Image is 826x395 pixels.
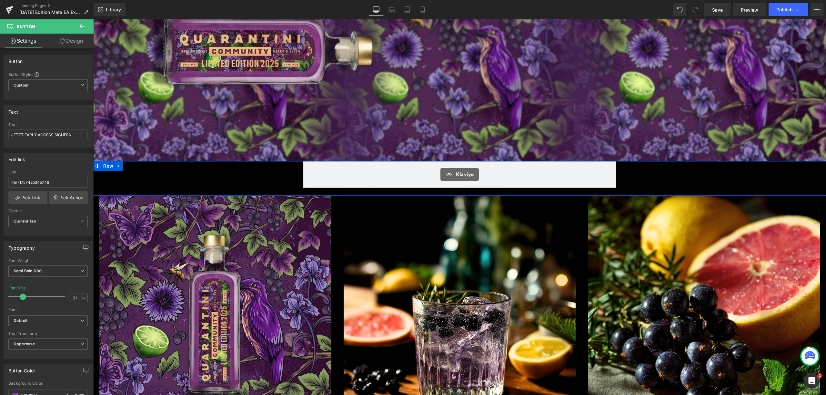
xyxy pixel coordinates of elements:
a: New Library [94,3,126,16]
iframe: Intercom live chat [804,373,820,389]
div: Text [8,106,18,115]
div: Button Styles [8,72,88,77]
span: Library [106,7,121,13]
a: Landing Pages [19,3,94,8]
a: Design [48,34,95,48]
a: Tablet [399,3,415,16]
input: https://your-shop.myshopify.com [8,177,88,188]
a: Preview [733,3,766,16]
a: Pick Link [8,191,47,204]
a: Pick Action [49,191,88,204]
span: Button [17,24,35,29]
button: Undo [673,3,686,16]
a: Desktop [368,3,384,16]
b: Custom [14,83,28,88]
span: Row [8,142,21,151]
a: Laptop [384,3,399,16]
b: Uppercase [14,341,35,346]
div: Button [8,55,23,64]
button: Publish [769,3,808,16]
div: Text [8,122,88,127]
b: Semi Bold 600 [14,268,42,273]
div: Typography [8,242,35,251]
div: Font Weight [8,258,88,263]
div: Edit link [8,153,25,162]
div: Font [8,307,88,312]
div: Button Color [8,364,35,373]
span: Klaviyo [363,151,381,159]
span: px [81,296,87,300]
div: Background Color [8,381,88,386]
span: 1 [817,373,822,378]
span: Preview [741,6,758,13]
span: Save [712,6,723,13]
button: More [811,3,823,16]
button: Redo [689,3,702,16]
span: Publish [776,7,792,12]
i: Default [14,318,27,324]
div: Open in [8,209,88,213]
div: Link [8,170,88,174]
a: Mobile [415,3,430,16]
a: Expand / Collapse [21,142,30,151]
div: Font Size [8,286,26,290]
span: [DATE] Edition Meta EA External [19,10,81,15]
div: Text Transform [8,331,88,336]
b: Current Tab [14,219,36,223]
